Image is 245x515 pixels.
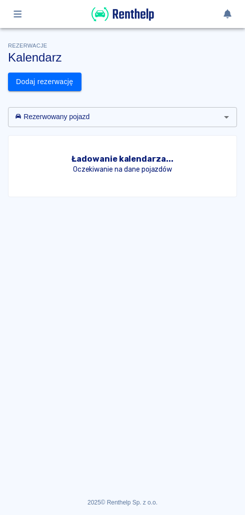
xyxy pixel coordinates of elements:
input: Wyszukaj i wybierz pojazdy... [11,110,217,124]
h3: Ładowanie kalendarza... [26,154,218,164]
span: Rezerwacje [8,43,47,49]
a: Dodaj rezerwację [8,73,81,91]
a: Renthelp logo [91,16,154,25]
h3: Kalendarz [8,51,237,65]
img: Renthelp logo [91,6,154,23]
button: Otwórz [219,110,233,124]
p: Oczekiwanie na dane pojazdów [26,164,218,175]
